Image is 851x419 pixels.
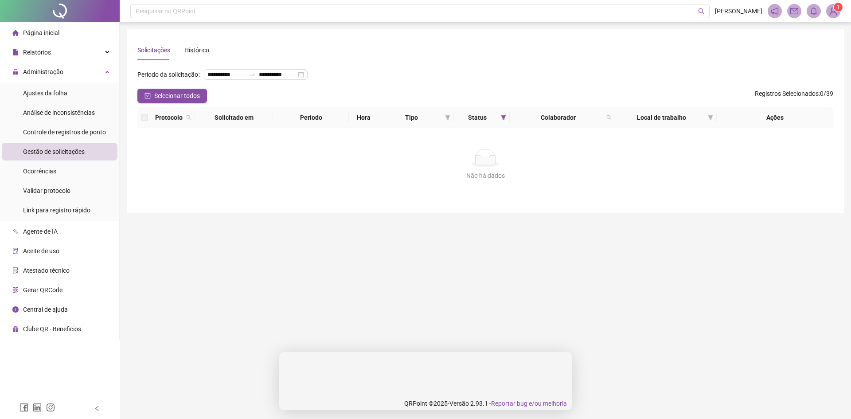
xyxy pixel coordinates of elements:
th: Hora [349,107,378,128]
span: Atestado técnico [23,267,70,274]
span: file [12,49,19,55]
span: Página inicial [23,29,59,36]
span: Relatórios [23,49,51,56]
label: Período da solicitação [137,67,204,82]
span: audit [12,248,19,254]
span: Ajustes da folha [23,90,67,97]
button: Selecionar todos [137,89,207,103]
span: to [248,71,255,78]
span: solution [12,267,19,274]
span: [PERSON_NAME] [715,6,762,16]
img: 82407 [827,4,840,18]
iframe: Intercom live chat [821,389,842,410]
span: Colaborador [513,113,603,122]
span: gift [12,326,19,332]
div: Ações [720,113,830,122]
span: left [94,405,100,411]
span: Protocolo [155,113,183,122]
span: bell [810,7,818,15]
iframe: Pesquisa da QRPoint [279,352,572,410]
span: Tipo [382,113,441,122]
th: Período [273,107,349,128]
span: linkedin [33,403,42,412]
div: Histórico [184,45,209,55]
sup: Atualize o seu contato no menu Meus Dados [834,3,843,12]
footer: QRPoint © 2025 - 2.93.1 - [120,388,851,419]
span: Validar protocolo [23,187,70,194]
span: Controle de registros de ponto [23,129,106,136]
span: home [12,30,19,36]
span: search [605,111,613,124]
span: Status [457,113,498,122]
span: mail [790,7,798,15]
span: Administração [23,68,63,75]
span: info-circle [12,306,19,313]
span: Link para registro rápido [23,207,90,214]
span: search [698,8,705,15]
span: Gestão de solicitações [23,148,85,155]
span: search [606,115,612,120]
span: Selecionar todos [154,91,200,101]
span: 1 [837,4,840,10]
span: search [186,115,191,120]
span: Ocorrências [23,168,56,175]
span: swap-right [248,71,255,78]
span: filter [708,115,713,120]
div: Não há dados [148,171,823,180]
span: check-square [144,93,151,99]
span: Agente de IA [23,228,58,235]
span: Aceite de uso [23,247,59,255]
span: filter [443,111,452,124]
span: Central de ajuda [23,306,68,313]
span: filter [445,115,450,120]
span: search [184,111,193,124]
span: notification [771,7,779,15]
span: qrcode [12,287,19,293]
span: Gerar QRCode [23,286,62,294]
span: filter [706,111,715,124]
span: : 0 / 39 [755,89,833,103]
span: Local de trabalho [619,113,704,122]
span: filter [499,111,508,124]
span: Análise de inconsistências [23,109,95,116]
span: filter [501,115,506,120]
span: instagram [46,403,55,412]
span: facebook [20,403,28,412]
span: Registros Selecionados [755,90,819,97]
div: Solicitações [137,45,170,55]
span: Clube QR - Beneficios [23,325,81,333]
th: Solicitado em [195,107,273,128]
span: lock [12,69,19,75]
